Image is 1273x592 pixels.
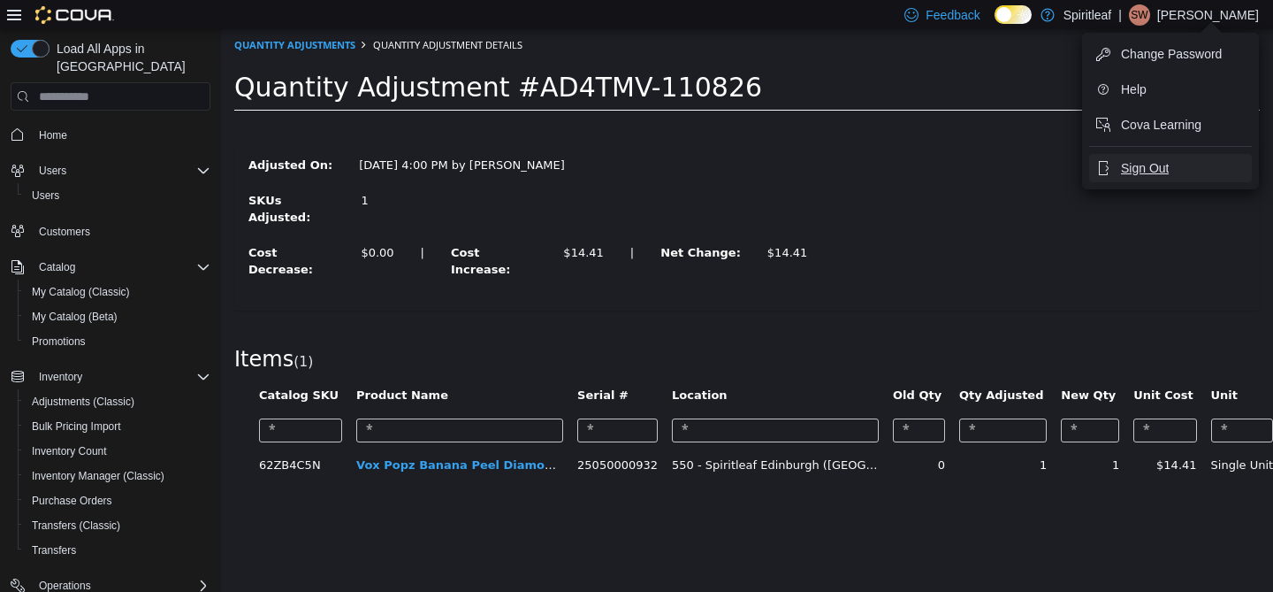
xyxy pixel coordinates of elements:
[1089,40,1252,68] button: Change Password
[32,543,76,557] span: Transfers
[25,515,210,536] span: Transfers (Classic)
[32,123,210,145] span: Home
[451,358,509,375] button: Location
[738,358,826,375] button: Qty Adjusted
[665,420,731,452] td: 0
[25,490,119,511] a: Purchase Orders
[14,163,126,197] label: SKUs Adjusted:
[25,331,93,352] a: Promotions
[1089,111,1252,139] button: Cova Learning
[50,40,210,75] span: Load All Apps in [GEOGRAPHIC_DATA]
[32,494,112,508] span: Purchase Orders
[18,538,217,563] button: Transfers
[25,465,172,487] a: Inventory Manager (Classic)
[840,358,898,375] button: New Qty
[31,420,128,452] td: 62ZB4C5N
[152,9,301,22] span: Quantity Adjustment Details
[926,6,980,24] span: Feedback
[32,188,59,203] span: Users
[18,464,217,488] button: Inventory Manager (Classic)
[25,540,210,561] span: Transfers
[13,9,134,22] a: Quantity Adjustments
[25,540,83,561] a: Transfers
[1121,45,1222,63] span: Change Password
[18,513,217,538] button: Transfers (Classic)
[25,306,125,327] a: My Catalog (Beta)
[39,225,90,239] span: Customers
[25,281,137,303] a: My Catalog (Classic)
[25,490,210,511] span: Purchase Orders
[72,325,92,341] small: ( )
[18,280,217,304] button: My Catalog (Classic)
[25,515,127,536] a: Transfers (Classic)
[1121,159,1169,177] span: Sign Out
[1118,4,1122,26] p: |
[25,185,66,206] a: Users
[1157,4,1259,26] p: [PERSON_NAME]
[4,219,217,244] button: Customers
[32,444,107,458] span: Inventory Count
[32,285,130,299] span: My Catalog (Classic)
[32,220,210,242] span: Customers
[1063,4,1111,26] p: Spiritleaf
[731,420,833,452] td: 1
[1121,116,1201,134] span: Cova Learning
[32,160,73,181] button: Users
[4,255,217,280] button: Catalog
[25,185,210,206] span: Users
[18,439,217,464] button: Inventory Count
[25,281,210,303] span: My Catalog (Classic)
[25,331,210,352] span: Promotions
[32,366,89,388] button: Inventory
[995,24,995,25] span: Dark Mode
[1131,4,1147,26] span: SW
[349,420,444,452] td: 25050000932
[1089,154,1252,182] button: Sign Out
[25,416,128,437] a: Bulk Pricing Import
[135,358,231,375] button: Product Name
[1089,75,1252,104] button: Help
[140,215,172,233] div: $0.00
[32,160,210,181] span: Users
[4,121,217,147] button: Home
[39,164,66,178] span: Users
[342,215,383,233] div: $14.41
[18,304,217,329] button: My Catalog (Beta)
[4,365,217,389] button: Inventory
[983,420,1060,452] td: Single Unit
[672,358,724,375] button: Old Qty
[39,260,75,274] span: Catalog
[32,125,74,146] a: Home
[546,215,587,233] div: $14.41
[995,5,1032,24] input: Dark Mode
[32,366,210,388] span: Inventory
[38,358,121,375] button: Catalog SKU
[912,358,975,375] button: Unit Cost
[1129,4,1150,26] div: Sydney W
[125,127,357,145] div: [DATE] 4:00 PM by [PERSON_NAME]
[14,215,126,250] label: Cost Decrease:
[18,488,217,513] button: Purchase Orders
[32,310,118,324] span: My Catalog (Beta)
[32,395,134,409] span: Adjustments (Classic)
[18,414,217,439] button: Bulk Pricing Import
[32,257,210,278] span: Catalog
[25,391,210,412] span: Adjustments (Classic)
[25,391,141,412] a: Adjustments (Classic)
[451,429,732,442] span: 550 - Spiritleaf Edinburgh ([GEOGRAPHIC_DATA])
[990,358,1020,375] button: Unit
[140,163,284,181] div: 1
[32,257,82,278] button: Catalog
[39,370,82,384] span: Inventory
[13,318,72,342] span: Items
[4,158,217,183] button: Users
[32,419,121,434] span: Bulk Pricing Import
[32,519,120,533] span: Transfers (Classic)
[18,329,217,354] button: Promotions
[1121,81,1147,98] span: Help
[356,358,411,375] button: Serial #
[135,429,574,442] a: Vox Popz Banana Peel Diamond Infused Crushable Pre-Roll - 3 x .5g
[905,420,982,452] td: $14.41
[35,6,114,24] img: Cova
[32,469,164,483] span: Inventory Manager (Classic)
